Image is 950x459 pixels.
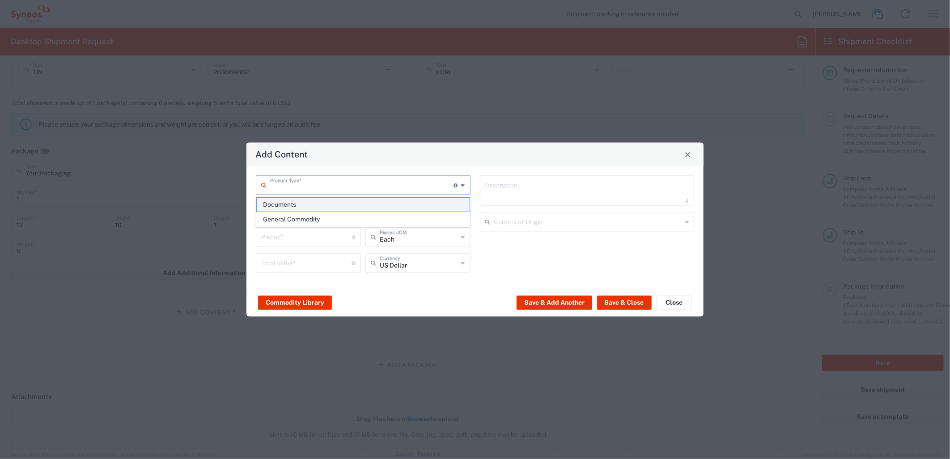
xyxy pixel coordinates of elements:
[258,295,332,310] button: Commodity Library
[597,295,652,310] button: Save & Close
[517,295,592,310] button: Save & Add Another
[257,198,469,212] span: Documents
[656,295,692,310] button: Close
[256,148,308,161] h4: Add Content
[682,148,694,161] button: Close
[257,212,469,226] span: General Commodity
